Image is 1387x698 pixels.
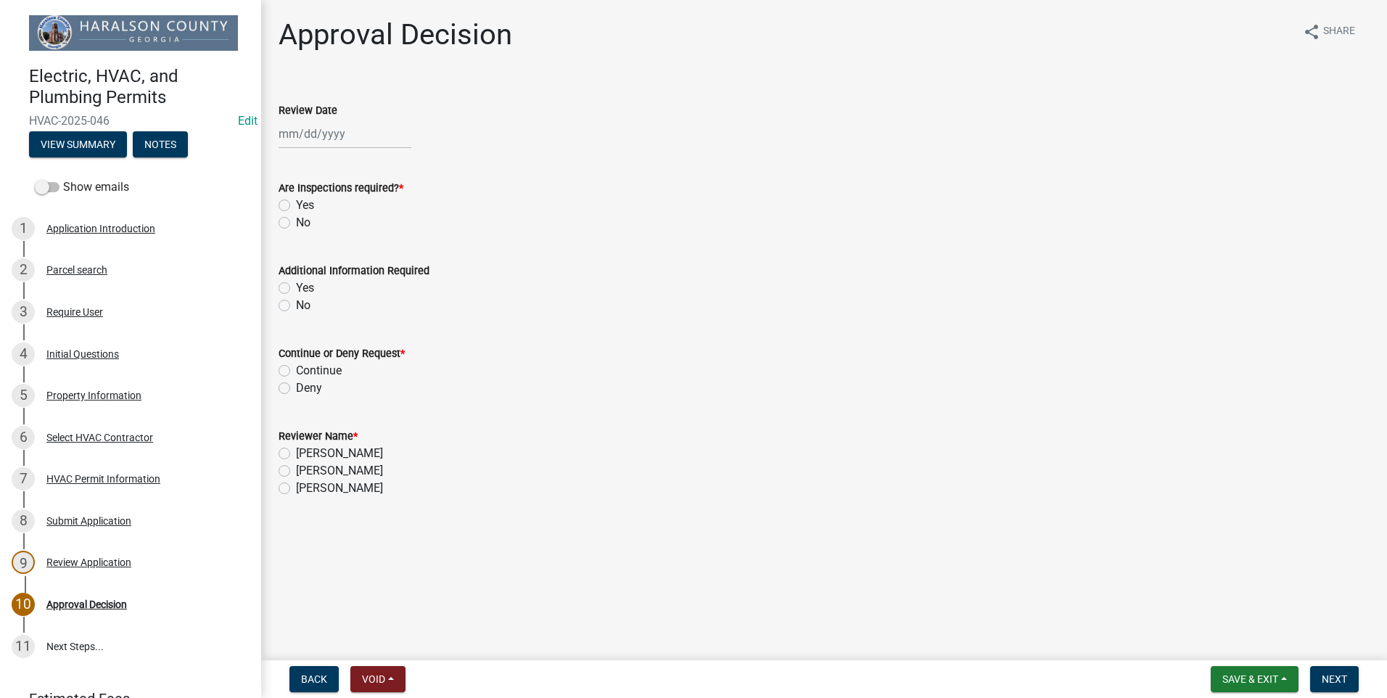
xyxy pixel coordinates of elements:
div: 10 [12,593,35,616]
button: shareShare [1291,17,1367,46]
div: 9 [12,551,35,574]
label: Show emails [35,178,129,196]
button: Void [350,666,406,692]
div: Approval Decision [46,599,127,609]
button: Notes [133,131,188,157]
div: Initial Questions [46,349,119,359]
i: share [1303,23,1320,41]
span: Back [301,673,327,685]
button: Save & Exit [1211,666,1298,692]
div: Review Application [46,557,131,567]
span: Share [1323,23,1355,41]
button: Back [289,666,339,692]
label: No [296,214,310,231]
div: 7 [12,467,35,490]
div: 3 [12,300,35,324]
div: Require User [46,307,103,317]
label: Yes [296,197,314,214]
label: Review Date [279,106,337,116]
div: 1 [12,217,35,240]
wm-modal-confirm: Notes [133,139,188,151]
wm-modal-confirm: Edit Application Number [238,114,258,128]
label: Deny [296,379,322,397]
label: Yes [296,279,314,297]
span: Next [1322,673,1347,685]
label: Are Inspections required? [279,184,403,194]
label: [PERSON_NAME] [296,445,383,462]
label: [PERSON_NAME] [296,480,383,497]
wm-modal-confirm: Summary [29,139,127,151]
div: 11 [12,635,35,658]
h1: Approval Decision [279,17,512,52]
div: 6 [12,426,35,449]
a: Edit [238,114,258,128]
label: Continue or Deny Request [279,349,405,359]
div: Parcel search [46,265,107,275]
span: Void [362,673,385,685]
div: Submit Application [46,516,131,526]
label: No [296,297,310,314]
span: HVAC-2025-046 [29,114,232,128]
h4: Electric, HVAC, and Plumbing Permits [29,66,250,108]
div: Property Information [46,390,141,401]
label: [PERSON_NAME] [296,462,383,480]
img: Haralson County, Georgia [29,15,238,51]
div: 5 [12,384,35,407]
div: HVAC Permit Information [46,474,160,484]
label: Reviewer Name [279,432,358,442]
div: 4 [12,342,35,366]
span: Save & Exit [1222,673,1278,685]
button: Next [1310,666,1359,692]
div: Select HVAC Contractor [46,432,153,443]
div: 2 [12,258,35,282]
div: Application Introduction [46,223,155,234]
div: 8 [12,509,35,533]
button: View Summary [29,131,127,157]
label: Additional Information Required [279,266,429,276]
label: Continue [296,362,342,379]
input: mm/dd/yyyy [279,119,411,149]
